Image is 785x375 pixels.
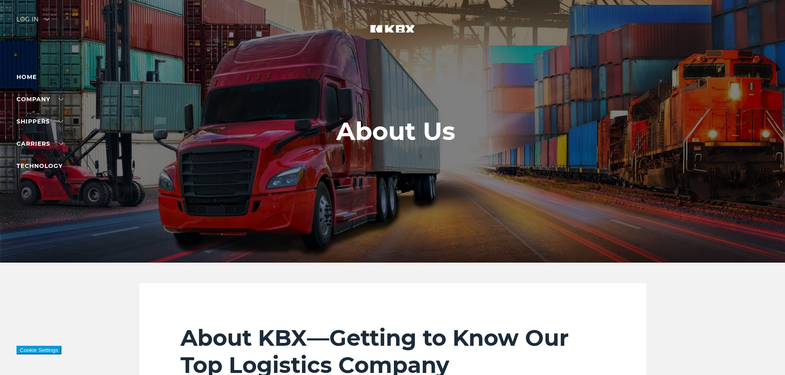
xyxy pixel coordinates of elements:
img: kbx logo [362,16,424,53]
button: Cookie Settings [16,346,61,354]
h1: About Us [336,117,455,145]
div: Log in [16,16,49,28]
a: Technology [16,162,63,170]
a: Carriers [16,140,63,147]
img: arrow [45,18,49,21]
a: SHIPPERS [16,118,63,125]
a: Company [16,95,63,103]
a: Home [16,73,37,81]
